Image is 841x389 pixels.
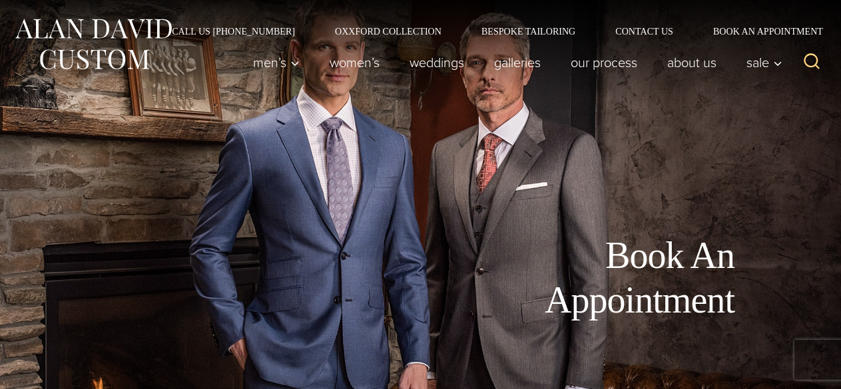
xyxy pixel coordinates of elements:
[315,49,395,76] a: Women’s
[796,47,828,78] button: View Search Form
[435,233,734,323] h1: Book An Appointment
[746,56,782,69] span: Sale
[653,49,732,76] a: About Us
[13,15,173,74] img: Alan David Custom
[253,56,300,69] span: Men’s
[479,49,556,76] a: Galleries
[595,27,693,36] a: Contact Us
[152,27,828,36] nav: Secondary Navigation
[461,27,595,36] a: Bespoke Tailoring
[693,27,828,36] a: Book an Appointment
[395,49,479,76] a: weddings
[238,49,790,76] nav: Primary Navigation
[152,27,315,36] a: Call Us [PHONE_NUMBER]
[315,27,461,36] a: Oxxford Collection
[556,49,653,76] a: Our Process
